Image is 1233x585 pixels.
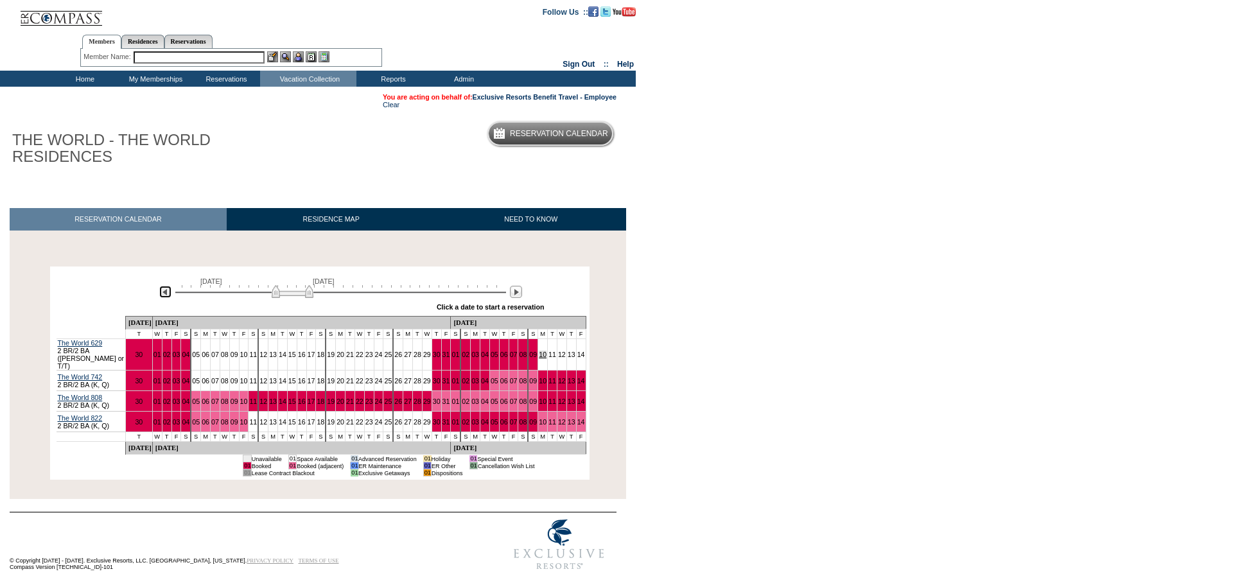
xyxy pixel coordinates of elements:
[432,329,441,339] td: T
[441,329,451,339] td: F
[588,6,599,17] img: Become our fan on Facebook
[153,418,161,426] a: 01
[210,329,220,339] td: T
[229,329,239,339] td: T
[164,35,213,48] a: Reservations
[249,377,257,385] a: 11
[182,418,189,426] a: 04
[437,303,545,311] div: Click a date to start a reservation
[383,101,399,109] a: Clear
[258,432,268,442] td: S
[182,397,189,405] a: 04
[539,397,547,405] a: 10
[288,397,296,405] a: 15
[563,60,595,69] a: Sign Out
[557,329,566,339] td: W
[152,317,451,329] td: [DATE]
[481,397,489,405] a: 04
[211,418,219,426] a: 07
[568,377,575,385] a: 13
[58,339,103,347] a: The World 629
[239,432,249,442] td: F
[481,351,489,358] a: 04
[162,329,171,339] td: T
[317,351,324,358] a: 18
[249,351,257,358] a: 11
[558,377,566,385] a: 12
[568,351,575,358] a: 13
[191,329,200,339] td: S
[231,397,238,405] a: 09
[491,377,498,385] a: 05
[201,329,211,339] td: M
[577,418,585,426] a: 14
[356,377,363,385] a: 22
[231,377,238,385] a: 09
[480,329,490,339] td: T
[240,397,248,405] a: 10
[201,432,211,442] td: M
[529,418,537,426] a: 09
[57,412,126,432] td: 2 BR/2 BA (K, Q)
[171,432,181,442] td: F
[211,351,219,358] a: 07
[287,329,297,339] td: W
[298,351,306,358] a: 16
[279,377,286,385] a: 14
[258,329,268,339] td: S
[327,397,335,405] a: 19
[510,130,608,138] h5: Reservation Calendar
[306,51,317,62] img: Reservations
[83,51,133,62] div: Member Name:
[182,377,189,385] a: 04
[510,397,518,405] a: 07
[442,418,450,426] a: 31
[442,397,450,405] a: 31
[306,432,316,442] td: F
[299,557,339,564] a: TERMS OF USE
[192,397,200,405] a: 05
[162,432,171,442] td: T
[191,432,200,442] td: S
[173,397,180,405] a: 03
[588,7,599,15] a: Become our fan on Facebook
[171,329,181,339] td: F
[308,377,315,385] a: 17
[181,329,191,339] td: S
[153,397,161,405] a: 01
[422,329,432,339] td: W
[317,418,324,426] a: 18
[365,351,373,358] a: 23
[529,351,537,358] a: 09
[202,377,209,385] a: 06
[163,377,171,385] a: 02
[451,351,459,358] a: 01
[433,397,441,405] a: 30
[319,51,329,62] img: b_calculator.gif
[404,397,412,405] a: 27
[384,377,392,385] a: 25
[249,397,257,405] a: 11
[414,418,421,426] a: 28
[460,329,470,339] td: S
[57,339,126,371] td: 2 BR/2 BA ([PERSON_NAME] or T/T)
[288,351,296,358] a: 15
[471,329,480,339] td: M
[231,351,238,358] a: 09
[159,286,171,298] img: Previous
[163,418,171,426] a: 02
[337,377,344,385] a: 20
[510,418,518,426] a: 07
[384,418,392,426] a: 25
[548,397,556,405] a: 11
[354,329,364,339] td: W
[558,418,566,426] a: 12
[365,377,373,385] a: 23
[500,377,508,385] a: 06
[375,377,383,385] a: 24
[260,71,356,87] td: Vacation Collection
[288,377,296,385] a: 15
[499,329,509,339] td: T
[308,397,315,405] a: 17
[58,373,103,381] a: The World 742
